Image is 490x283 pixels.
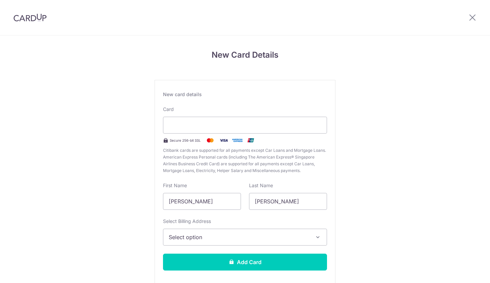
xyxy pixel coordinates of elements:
[163,91,327,98] div: New card details
[169,121,321,129] iframe: Secure card payment input frame
[217,136,230,144] img: Visa
[244,136,257,144] img: .alt.unionpay
[163,182,187,189] label: First Name
[249,182,273,189] label: Last Name
[249,193,327,210] input: Cardholder Last Name
[163,106,174,113] label: Card
[169,233,309,241] span: Select option
[203,136,217,144] img: Mastercard
[170,138,201,143] span: Secure 256-bit SSL
[155,49,335,61] h4: New Card Details
[13,13,47,22] img: CardUp
[163,229,327,246] button: Select option
[163,218,211,225] label: Select Billing Address
[230,136,244,144] img: .alt.amex
[163,193,241,210] input: Cardholder First Name
[163,254,327,271] button: Add Card
[163,147,327,174] span: Citibank cards are supported for all payments except Car Loans and Mortgage Loans. American Expre...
